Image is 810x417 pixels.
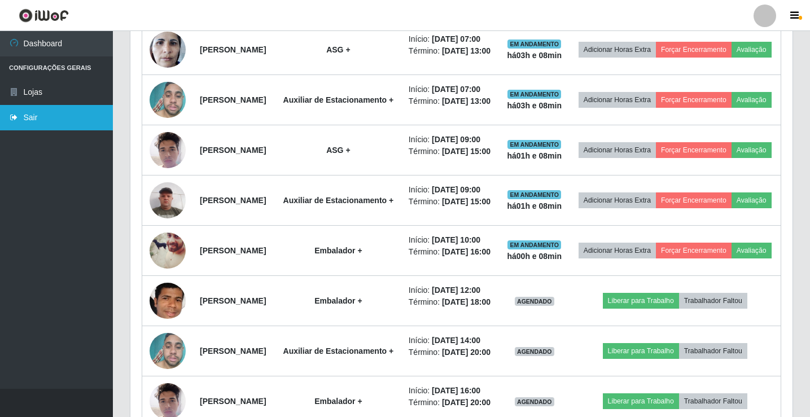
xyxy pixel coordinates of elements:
[150,176,186,224] img: 1709375112510.jpeg
[200,146,266,155] strong: [PERSON_NAME]
[442,348,491,357] time: [DATE] 20:00
[150,76,186,124] img: 1748551724527.jpeg
[603,293,679,309] button: Liberar para Trabalho
[507,151,562,160] strong: há 01 h e 08 min
[656,92,732,108] button: Forçar Encerramento
[507,39,561,49] span: EM ANDAMENTO
[409,246,493,258] li: Término:
[442,247,491,256] time: [DATE] 16:00
[409,134,493,146] li: Início:
[150,25,186,73] img: 1694453886302.jpeg
[409,234,493,246] li: Início:
[507,90,561,99] span: EM ANDAMENTO
[507,252,562,261] strong: há 00 h e 08 min
[409,196,493,208] li: Término:
[656,42,732,58] button: Forçar Encerramento
[732,192,772,208] button: Avaliação
[515,397,554,406] span: AGENDADO
[314,296,362,305] strong: Embalador +
[507,51,562,60] strong: há 03 h e 08 min
[432,85,480,94] time: [DATE] 07:00
[679,393,747,409] button: Trabalhador Faltou
[732,142,772,158] button: Avaliação
[409,397,493,409] li: Término:
[656,142,732,158] button: Forçar Encerramento
[150,275,186,327] img: 1709861924003.jpeg
[314,397,362,406] strong: Embalador +
[432,34,480,43] time: [DATE] 07:00
[200,196,266,205] strong: [PERSON_NAME]
[200,45,266,54] strong: [PERSON_NAME]
[442,147,491,156] time: [DATE] 15:00
[432,286,480,295] time: [DATE] 12:00
[656,192,732,208] button: Forçar Encerramento
[200,246,266,255] strong: [PERSON_NAME]
[200,296,266,305] strong: [PERSON_NAME]
[432,185,480,194] time: [DATE] 09:00
[409,296,493,308] li: Término:
[200,397,266,406] strong: [PERSON_NAME]
[442,398,491,407] time: [DATE] 20:00
[442,197,491,206] time: [DATE] 15:00
[507,190,561,199] span: EM ANDAMENTO
[326,146,350,155] strong: ASG +
[283,196,394,205] strong: Auxiliar de Estacionamento +
[442,96,491,106] time: [DATE] 13:00
[409,335,493,346] li: Início:
[656,243,732,258] button: Forçar Encerramento
[409,385,493,397] li: Início:
[603,393,679,409] button: Liberar para Trabalho
[603,343,679,359] button: Liberar para Trabalho
[432,135,480,144] time: [DATE] 09:00
[409,346,493,358] li: Término:
[507,140,561,149] span: EM ANDAMENTO
[507,101,562,110] strong: há 03 h e 08 min
[409,146,493,157] li: Término:
[409,95,493,107] li: Término:
[579,192,656,208] button: Adicionar Horas Extra
[679,343,747,359] button: Trabalhador Faltou
[19,8,69,23] img: CoreUI Logo
[442,297,491,306] time: [DATE] 18:00
[515,297,554,306] span: AGENDADO
[732,42,772,58] button: Avaliação
[732,92,772,108] button: Avaliação
[507,201,562,210] strong: há 01 h e 08 min
[283,95,394,104] strong: Auxiliar de Estacionamento +
[579,92,656,108] button: Adicionar Horas Extra
[326,45,350,54] strong: ASG +
[579,243,656,258] button: Adicionar Horas Extra
[314,246,362,255] strong: Embalador +
[150,327,186,375] img: 1748551724527.jpeg
[679,293,747,309] button: Trabalhador Faltou
[515,347,554,356] span: AGENDADO
[732,243,772,258] button: Avaliação
[432,235,480,244] time: [DATE] 10:00
[200,95,266,104] strong: [PERSON_NAME]
[409,284,493,296] li: Início:
[150,228,186,273] img: 1680531528548.jpeg
[200,346,266,355] strong: [PERSON_NAME]
[409,33,493,45] li: Início:
[150,126,186,174] img: 1725546046209.jpeg
[507,240,561,249] span: EM ANDAMENTO
[409,84,493,95] li: Início:
[432,386,480,395] time: [DATE] 16:00
[579,142,656,158] button: Adicionar Horas Extra
[442,46,491,55] time: [DATE] 13:00
[409,184,493,196] li: Início:
[283,346,394,355] strong: Auxiliar de Estacionamento +
[409,45,493,57] li: Término:
[579,42,656,58] button: Adicionar Horas Extra
[432,336,480,345] time: [DATE] 14:00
